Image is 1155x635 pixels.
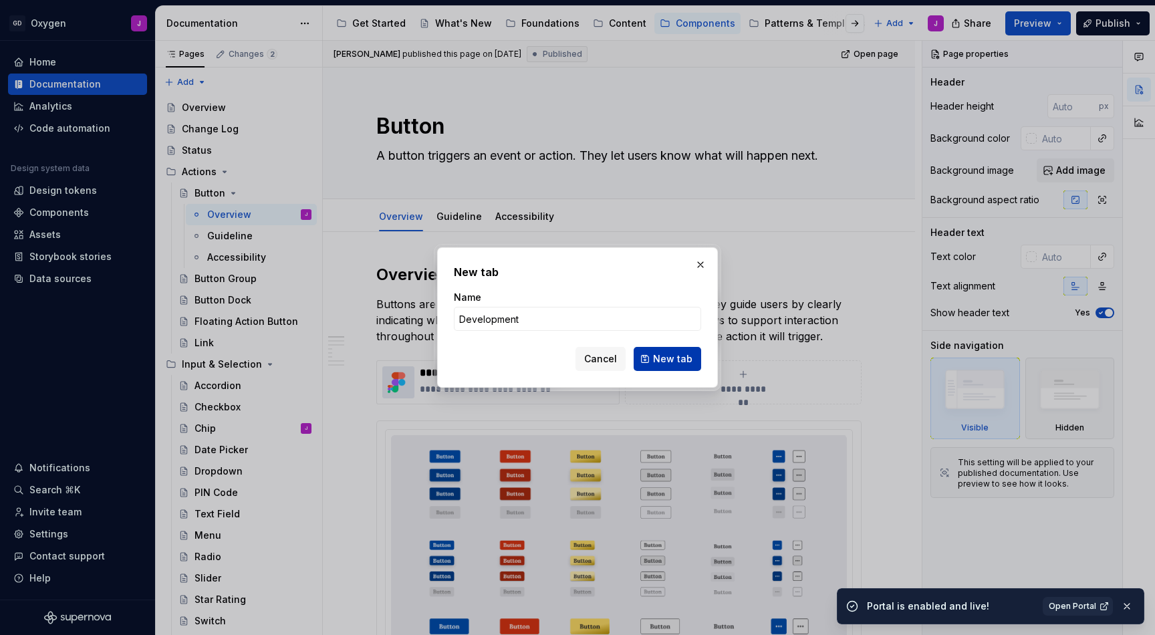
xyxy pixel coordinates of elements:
h2: New tab [454,264,701,280]
button: New tab [634,347,701,371]
button: Cancel [575,347,626,371]
span: Open Portal [1049,601,1096,612]
div: Portal is enabled and live! [867,600,1035,613]
span: New tab [653,352,692,366]
label: Name [454,291,481,304]
a: Open Portal [1043,597,1113,616]
span: Cancel [584,352,617,366]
